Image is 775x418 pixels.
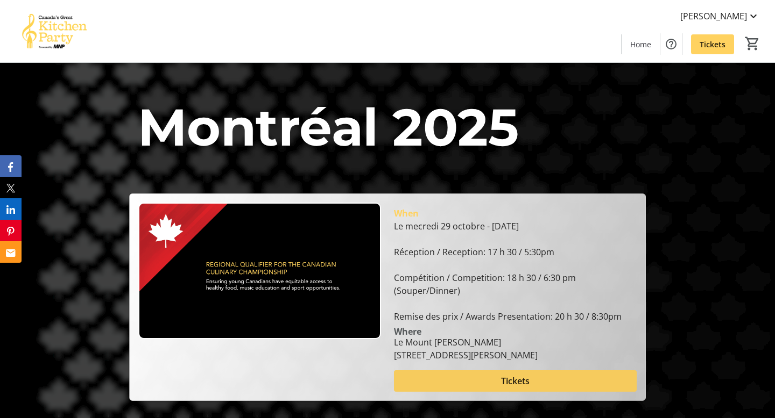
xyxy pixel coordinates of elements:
[138,96,519,158] span: Montréal 2025
[138,203,381,339] img: Campaign CTA Media Photo
[394,207,419,220] div: When
[691,34,734,54] a: Tickets
[394,327,421,336] div: Where
[501,374,530,387] span: Tickets
[394,220,637,323] div: Le mecredi 29 octobre - [DATE] Réception / Reception: 17 h 30 / 5:30pm Compétition / Competition:...
[660,33,682,55] button: Help
[394,370,637,392] button: Tickets
[6,4,102,58] img: Canada’s Great Kitchen Party's Logo
[700,39,725,50] span: Tickets
[630,39,651,50] span: Home
[394,349,538,362] div: [STREET_ADDRESS][PERSON_NAME]
[680,10,747,23] span: [PERSON_NAME]
[672,8,769,25] button: [PERSON_NAME]
[743,34,762,53] button: Cart
[622,34,660,54] a: Home
[394,336,538,349] div: Le Mount [PERSON_NAME]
